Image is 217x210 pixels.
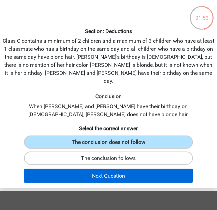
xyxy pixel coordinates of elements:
h6: Conclusion [3,93,214,99]
button: Next Question [24,169,193,183]
h6: Select the correct answer [3,124,214,132]
div: 01:53 [189,5,214,22]
h6: Section: Deductions [3,28,214,34]
label: The conclusion follows [24,152,193,165]
label: The conclusion does not follow [24,136,193,149]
